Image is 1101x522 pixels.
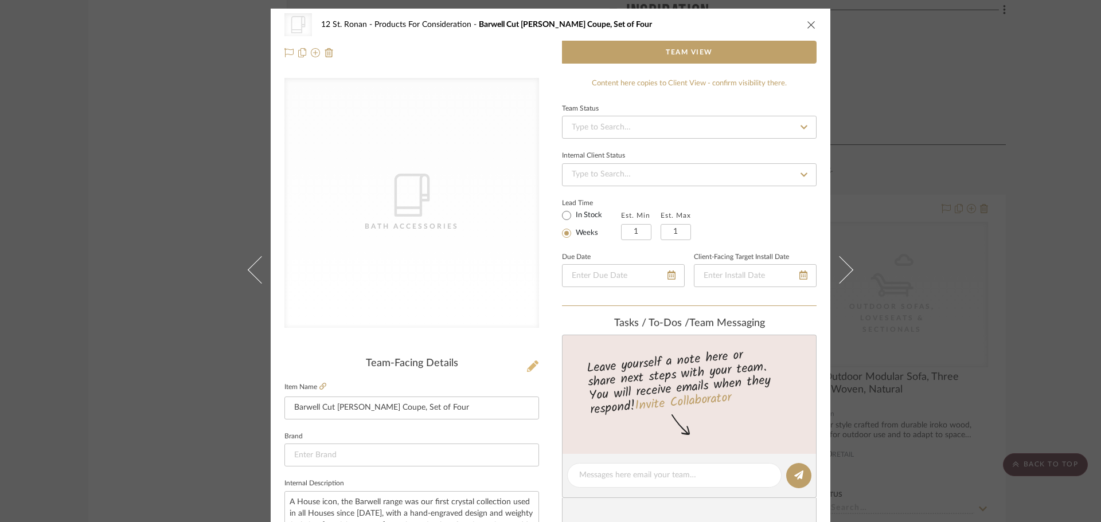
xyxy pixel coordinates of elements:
span: Tasks / To-Dos / [614,318,689,328]
label: Est. Min [621,211,650,219]
input: Enter Install Date [694,264,817,287]
div: team Messaging [562,317,817,330]
img: Remove from project [325,48,334,57]
input: Type to Search… [562,116,817,139]
label: Item Name [284,382,326,392]
span: 12 St. Ronan [321,21,374,29]
input: Enter Due Date [562,264,685,287]
div: Team-Facing Details [284,358,539,370]
label: Lead Time [562,198,621,208]
label: Internal Description [284,481,344,486]
div: Internal Client Status [562,153,625,159]
label: Due Date [562,254,591,260]
span: Products For Consideration [374,21,479,29]
label: Brand [284,434,303,439]
span: Team View [666,41,713,64]
label: Client-Facing Target Install Date [694,254,789,260]
a: Invite Collaborator [634,388,732,417]
input: Enter Item Name [284,397,539,419]
label: Weeks [573,228,598,238]
div: Leave yourself a note here or share next steps with your team. You will receive emails when they ... [561,343,818,419]
div: Team Status [562,106,599,112]
button: close [806,19,817,30]
label: In Stock [573,210,602,221]
span: Barwell Cut [PERSON_NAME] Coupe, Set of Four [479,21,652,29]
input: Enter Brand [284,443,539,466]
label: Est. Max [661,211,691,219]
input: Type to Search… [562,163,817,186]
div: Bath Accessories [354,221,469,232]
div: Content here copies to Client View - confirm visibility there. [562,78,817,89]
mat-radio-group: Select item type [562,208,621,240]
